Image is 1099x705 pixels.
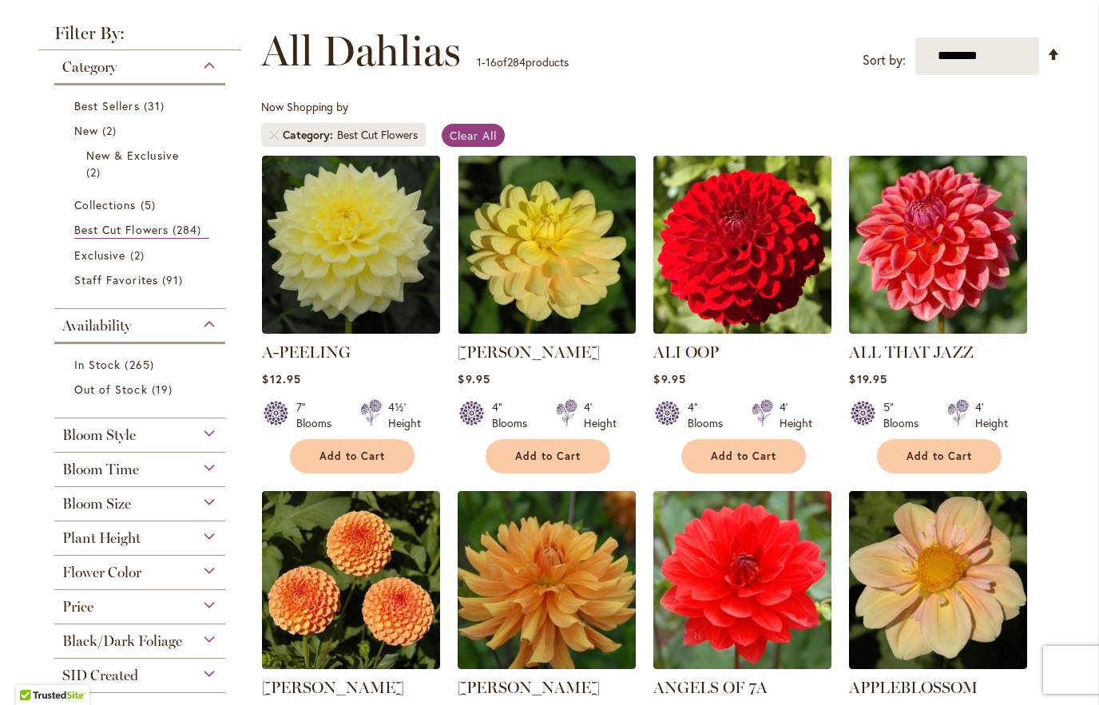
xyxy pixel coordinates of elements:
[74,98,140,113] span: Best Sellers
[849,491,1027,669] img: APPLEBLOSSOM
[458,343,600,362] a: [PERSON_NAME]
[653,156,831,334] img: ALI OOP
[515,450,581,463] span: Add to Cart
[62,426,136,444] span: Bloom Style
[486,54,497,69] span: 16
[261,27,461,75] span: All Dahlias
[74,123,98,138] span: New
[458,371,490,386] span: $9.95
[849,678,978,697] a: APPLEBLOSSOM
[877,439,1002,473] button: Add to Cart
[74,357,121,372] span: In Stock
[62,564,141,581] span: Flower Color
[173,221,205,238] span: 284
[653,322,831,337] a: ALI OOP
[388,399,421,431] div: 4½' Height
[653,657,831,672] a: ANGELS OF 7A
[262,371,300,386] span: $12.95
[492,399,537,431] div: 4" Blooms
[86,148,179,163] span: New & Exclusive
[262,678,404,697] a: [PERSON_NAME]
[74,221,209,239] a: Best Cut Flowers
[907,450,972,463] span: Add to Cart
[849,657,1027,672] a: APPLEBLOSSOM
[86,164,105,180] span: 2
[62,667,138,684] span: SID Created
[74,382,148,397] span: Out of Stock
[74,222,169,237] span: Best Cut Flowers
[141,196,160,213] span: 5
[688,399,732,431] div: 4" Blooms
[975,399,1008,431] div: 4' Height
[261,99,348,114] span: Now Shopping by
[62,317,131,335] span: Availability
[337,127,418,143] div: Best Cut Flowers
[653,491,831,669] img: ANGELS OF 7A
[849,343,974,362] a: ALL THAT JAZZ
[130,247,149,263] span: 2
[849,322,1027,337] a: ALL THAT JAZZ
[458,491,636,669] img: ANDREW CHARLES
[74,248,125,263] span: Exclusive
[442,124,505,147] a: Clear All
[262,343,351,362] a: A-PEELING
[262,657,440,672] a: AMBER QUEEN
[507,54,526,69] span: 284
[653,371,685,386] span: $9.95
[74,197,137,212] span: Collections
[262,491,440,669] img: AMBER QUEEN
[653,343,719,362] a: ALI OOP
[62,58,117,76] span: Category
[144,97,169,114] span: 31
[458,156,636,334] img: AHOY MATEY
[162,271,187,288] span: 91
[74,196,209,213] a: Collections
[62,495,131,513] span: Bloom Size
[681,439,806,473] button: Add to Cart
[269,130,279,140] a: Remove Category Best Cut Flowers
[125,356,157,373] span: 265
[458,678,600,697] a: [PERSON_NAME]
[458,322,636,337] a: AHOY MATEY
[62,529,141,547] span: Plant Height
[883,399,928,431] div: 5" Blooms
[74,97,209,114] a: Best Sellers
[152,381,177,398] span: 19
[283,127,337,143] span: Category
[74,271,209,288] a: Staff Favorites
[780,399,812,431] div: 4' Height
[653,678,768,697] a: ANGELS OF 7A
[584,399,617,431] div: 4' Height
[849,156,1027,334] img: ALL THAT JAZZ
[74,381,209,398] a: Out of Stock 19
[486,439,610,473] button: Add to Cart
[102,122,121,139] span: 2
[458,657,636,672] a: ANDREW CHARLES
[319,450,385,463] span: Add to Cart
[62,461,139,478] span: Bloom Time
[74,272,158,287] span: Staff Favorites
[296,399,341,431] div: 7" Blooms
[290,439,415,473] button: Add to Cart
[477,54,482,69] span: 1
[262,156,440,334] img: A-Peeling
[12,648,57,693] iframe: Launch Accessibility Center
[849,371,887,386] span: $19.95
[62,598,93,616] span: Price
[863,46,906,75] label: Sort by:
[477,50,569,75] p: - of products
[74,122,209,139] a: New
[711,450,776,463] span: Add to Cart
[74,356,209,373] a: In Stock 265
[262,322,440,337] a: A-Peeling
[62,632,182,650] span: Black/Dark Foliage
[86,147,197,180] a: New &amp; Exclusive
[74,247,209,263] a: Exclusive
[38,25,241,50] strong: Filter By:
[450,128,497,143] span: Clear All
